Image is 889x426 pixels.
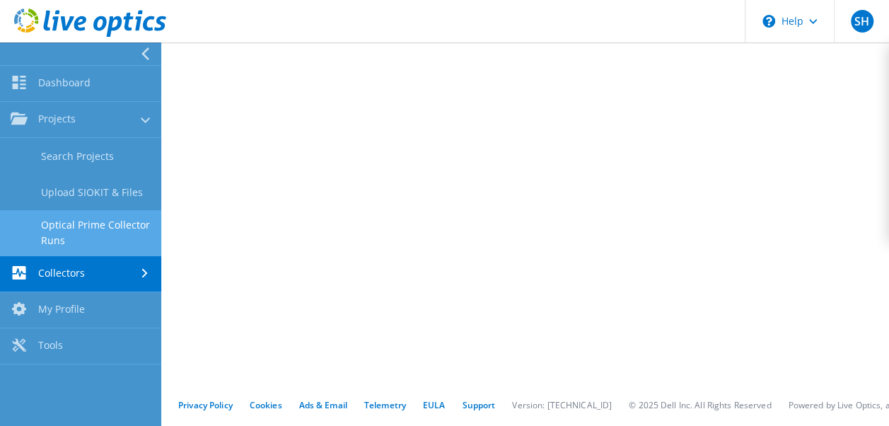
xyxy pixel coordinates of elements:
[250,399,282,411] a: Cookies
[851,10,873,33] span: SH
[299,399,347,411] a: Ads & Email
[364,399,406,411] a: Telemetry
[423,399,445,411] a: EULA
[462,399,495,411] a: Support
[512,399,612,411] li: Version: [TECHNICAL_ID]
[629,399,771,411] li: © 2025 Dell Inc. All Rights Reserved
[178,399,233,411] a: Privacy Policy
[762,15,775,28] svg: \n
